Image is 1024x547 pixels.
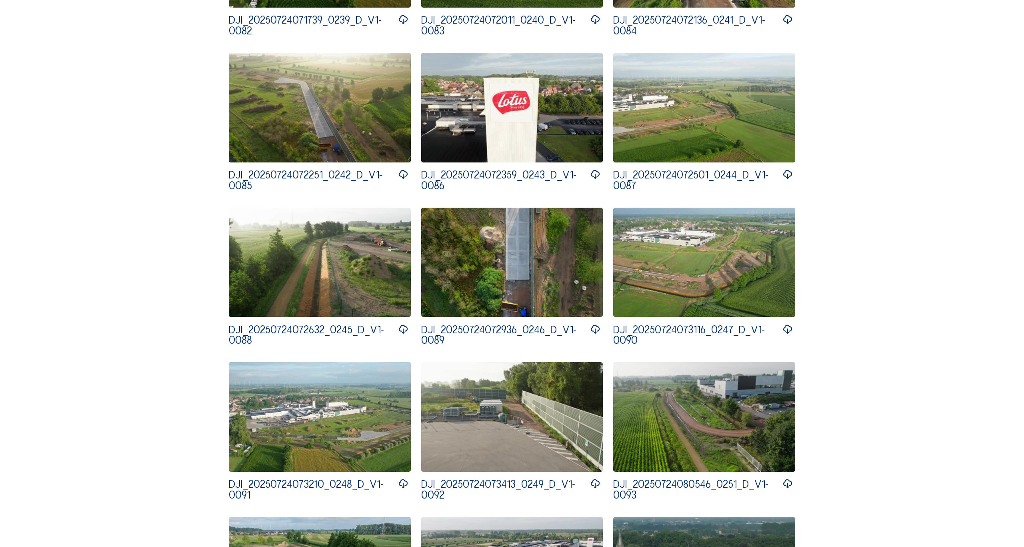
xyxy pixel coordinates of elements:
p: DJI_20250724072501_0244_D_V1-0087 [613,170,782,191]
img: Thumbnail for 221 [613,53,795,162]
p: DJI_20250724072136_0241_D_V1-0084 [613,15,782,36]
p: DJI_20250724080546_0251_D_V1-0093 [613,479,782,500]
img: Thumbnail for 220 [421,53,603,162]
p: DJI_20250724072632_0245_D_V1-0088 [229,325,398,346]
img: Thumbnail for 224 [613,208,795,317]
img: Thumbnail for 219 [229,53,411,162]
p: DJI_20250724073413_0249_D_V1-0092 [421,479,590,500]
img: Thumbnail for 227 [613,362,795,471]
img: Thumbnail for 225 [229,362,411,471]
p: DJI_20250724073210_0248_D_V1-0091 [229,479,398,500]
p: DJI_20250724072251_0242_D_V1-0085 [229,170,398,191]
p: DJI_20250724072011_0240_D_V1-0083 [421,15,590,36]
img: Thumbnail for 222 [229,208,411,317]
img: Thumbnail for 223 [421,208,603,317]
p: DJI_20250724071739_0239_D_V1-0082 [229,15,398,36]
p: DJI_20250724073116_0247_D_V1-0090 [613,325,782,346]
p: DJI_20250724072359_0243_D_V1-0086 [421,170,590,191]
img: Thumbnail for 226 [421,362,603,471]
p: DJI_20250724072936_0246_D_V1-0089 [421,325,590,346]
